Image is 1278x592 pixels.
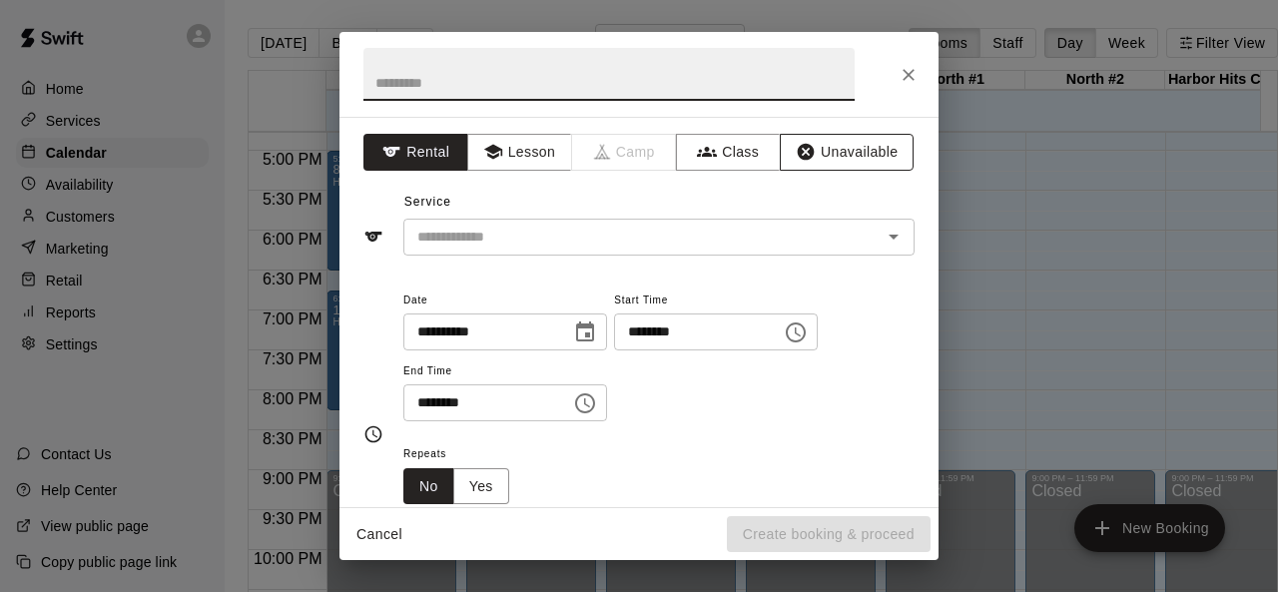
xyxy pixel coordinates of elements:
[780,134,914,171] button: Unavailable
[403,441,525,468] span: Repeats
[880,223,908,251] button: Open
[404,195,451,209] span: Service
[467,134,572,171] button: Lesson
[403,468,509,505] div: outlined button group
[403,468,454,505] button: No
[403,358,607,385] span: End Time
[776,312,816,352] button: Choose time, selected time is 8:15 PM
[572,134,677,171] span: Camps can only be created in the Services page
[403,288,607,314] span: Date
[363,424,383,444] svg: Timing
[363,227,383,247] svg: Service
[347,516,411,553] button: Cancel
[891,57,927,93] button: Close
[363,134,468,171] button: Rental
[453,468,509,505] button: Yes
[676,134,781,171] button: Class
[565,383,605,423] button: Choose time, selected time is 9:00 PM
[565,312,605,352] button: Choose date, selected date is Sep 14, 2025
[614,288,818,314] span: Start Time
